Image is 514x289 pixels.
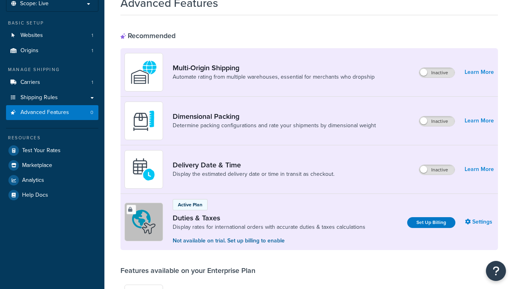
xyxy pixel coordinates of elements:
li: Carriers [6,75,98,90]
a: Delivery Date & Time [173,161,335,169]
a: Carriers1 [6,75,98,90]
a: Origins1 [6,43,98,58]
label: Inactive [419,68,455,77]
span: 1 [92,79,93,86]
span: Origins [20,47,39,54]
a: Display rates for international orders with accurate duties & taxes calculations [173,223,365,231]
a: Duties & Taxes [173,214,365,222]
button: Open Resource Center [486,261,506,281]
span: 1 [92,32,93,39]
a: Shipping Rules [6,90,98,105]
span: Shipping Rules [20,94,58,101]
div: Features available on your Enterprise Plan [120,266,255,275]
div: Manage Shipping [6,66,98,73]
span: Carriers [20,79,40,86]
span: Advanced Features [20,109,69,116]
img: DTVBYsAAAAAASUVORK5CYII= [130,107,158,135]
a: Display the estimated delivery date or time in transit as checkout. [173,170,335,178]
div: Recommended [120,31,175,40]
p: Active Plan [178,201,202,208]
a: Advanced Features0 [6,105,98,120]
a: Multi-Origin Shipping [173,63,375,72]
label: Inactive [419,116,455,126]
span: 0 [90,109,93,116]
img: WatD5o0RtDAAAAAElFTkSuQmCC [130,58,158,86]
span: Websites [20,32,43,39]
span: Analytics [22,177,44,184]
a: Learn More [465,164,494,175]
div: Basic Setup [6,20,98,26]
span: 1 [92,47,93,54]
a: Learn More [465,67,494,78]
li: Websites [6,28,98,43]
a: Determine packing configurations and rate your shipments by dimensional weight [173,122,376,130]
a: Marketplace [6,158,98,173]
li: Origins [6,43,98,58]
span: Scope: Live [20,0,49,7]
img: gfkeb5ejjkALwAAAABJRU5ErkJggg== [130,155,158,183]
li: Advanced Features [6,105,98,120]
span: Test Your Rates [22,147,61,154]
a: Set Up Billing [407,217,455,228]
p: Not available on trial. Set up billing to enable [173,236,365,245]
span: Marketplace [22,162,52,169]
a: Automate rating from multiple warehouses, essential for merchants who dropship [173,73,375,81]
a: Test Your Rates [6,143,98,158]
a: Analytics [6,173,98,187]
a: Dimensional Packing [173,112,376,121]
a: Settings [465,216,494,228]
a: Websites1 [6,28,98,43]
div: Resources [6,134,98,141]
a: Help Docs [6,188,98,202]
label: Inactive [419,165,455,175]
a: Learn More [465,115,494,126]
span: Help Docs [22,192,48,199]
